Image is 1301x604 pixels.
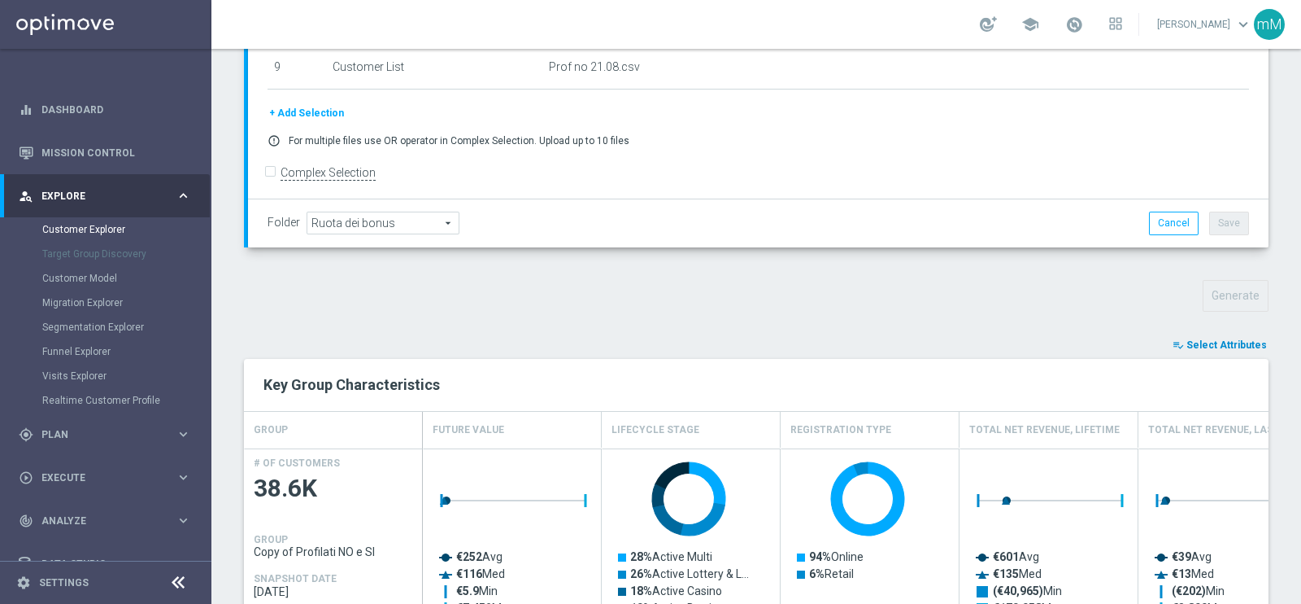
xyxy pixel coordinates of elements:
[18,471,192,484] button: play_circle_outline Execute keyboard_arrow_right
[268,104,346,122] button: + Add Selection
[433,416,504,444] h4: Future Value
[281,165,376,181] label: Complex Selection
[1254,9,1285,40] div: mM
[176,470,191,485] i: keyboard_arrow_right
[42,242,210,266] div: Target Group Discovery
[41,559,176,569] span: Data Studio
[268,216,300,230] label: Folder
[456,550,482,563] tspan: €252
[19,471,33,485] i: play_circle_outline
[254,416,288,444] h4: GROUP
[42,272,169,285] a: Customer Model
[19,427,176,442] div: Plan
[42,217,210,242] div: Customer Explorer
[1149,212,1199,234] button: Cancel
[41,191,176,201] span: Explore
[456,584,498,597] text: Min
[18,190,192,203] button: person_search Explore keyboard_arrow_right
[1172,567,1191,580] tspan: €13
[630,550,712,563] text: Active Multi
[19,557,176,571] div: Data Studio
[456,567,505,580] text: Med
[254,573,337,584] h4: SNAPSHOT DATE
[456,550,503,563] text: Avg
[1173,339,1184,351] i: playlist_add_check
[42,315,210,339] div: Segmentation Explorer
[41,430,176,440] span: Plan
[1171,336,1268,354] button: playlist_add_check Select Attributes
[993,550,1019,563] tspan: €601
[289,134,629,147] p: For multiple files use OR operator in Complex Selection. Upload up to 10 files
[254,534,288,545] h4: GROUP
[1172,550,1191,563] tspan: €39
[19,103,33,117] i: equalizer
[176,556,191,571] i: keyboard_arrow_right
[19,427,33,442] i: gps_fixed
[630,584,722,597] text: Active Casino
[630,550,652,563] tspan: 28%
[326,49,542,90] td: Customer List
[254,457,340,469] h4: # OF CUSTOMERS
[19,471,176,485] div: Execute
[41,516,176,526] span: Analyze
[1172,584,1206,598] tspan: (€202)
[268,134,281,147] i: error_outline
[42,223,169,236] a: Customer Explorer
[809,567,825,580] tspan: 6%
[993,567,1042,580] text: Med
[42,394,169,407] a: Realtime Customer Profile
[993,550,1039,563] text: Avg
[19,131,191,174] div: Mission Control
[16,576,31,590] i: settings
[456,567,482,580] tspan: €116
[19,514,176,528] div: Analyze
[41,88,191,131] a: Dashboard
[18,514,192,527] button: track_changes Analyze keyboard_arrow_right
[18,428,192,441] button: gps_fixed Plan keyboard_arrow_right
[19,88,191,131] div: Dashboard
[254,585,413,598] span: 2025-08-20
[1155,12,1254,37] a: [PERSON_NAME]keyboard_arrow_down
[18,147,192,160] button: Mission Control
[42,364,210,388] div: Visits Explorer
[39,578,89,588] a: Settings
[41,473,176,483] span: Execute
[41,131,191,174] a: Mission Control
[176,427,191,442] i: keyboard_arrow_right
[42,291,210,315] div: Migration Explorer
[809,567,854,580] text: Retail
[42,266,210,291] div: Customer Model
[993,567,1019,580] tspan: €135
[42,296,169,309] a: Migration Explorer
[18,558,192,571] button: Data Studio keyboard_arrow_right
[19,189,33,204] i: person_search
[993,584,1062,598] text: Min
[254,473,413,505] span: 38.6K
[1172,567,1214,580] text: Med
[18,103,192,116] button: equalizer Dashboard
[969,416,1120,444] h4: Total Net Revenue, Lifetime
[549,60,640,74] span: Prof no 21.08.csv
[630,584,652,597] tspan: 18%
[263,375,1249,395] h2: Key Group Characteristics
[176,513,191,528] i: keyboard_arrow_right
[1203,280,1268,312] button: Generate
[1172,584,1225,598] text: Min
[809,550,831,563] tspan: 94%
[176,188,191,204] i: keyboard_arrow_right
[42,370,169,383] a: Visits Explorer
[456,584,479,597] tspan: €5.9
[809,550,864,563] text: Online
[630,567,652,580] tspan: 26%
[19,514,33,528] i: track_changes
[630,567,749,580] text: Active Lottery & L…
[254,545,413,558] span: Copy of Profilati NO e SI
[611,416,699,444] h4: Lifecycle Stage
